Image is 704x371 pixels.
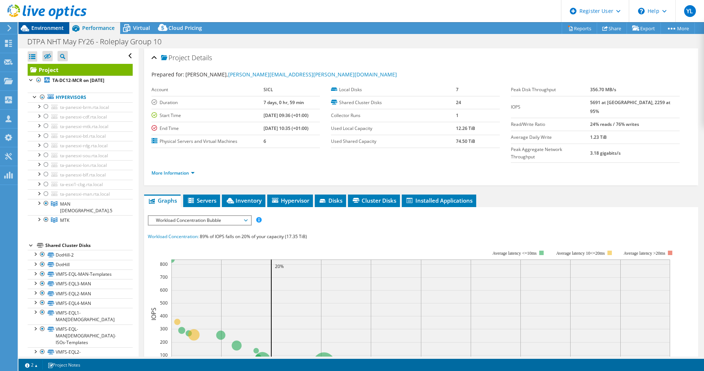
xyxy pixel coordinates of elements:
[28,76,133,85] a: TA-DC12-MCR on [DATE]
[160,326,168,332] text: 300
[264,86,273,93] b: SICL
[28,160,133,170] a: ta-panesxi-lon.rta.local
[623,251,665,256] text: Average latency >20ms
[492,251,537,256] tspan: Average latency <=10ms
[28,189,133,199] a: ta-panesxi-man.rta.local
[271,197,309,204] span: Hypervisor
[226,197,262,204] span: Inventory
[28,180,133,189] a: ta-esxi1-cbg.rta.local
[28,64,133,76] a: Project
[352,197,396,204] span: Cluster Disks
[590,86,616,93] b: 356.70 MB/s
[331,99,456,106] label: Shared Cluster Disks
[511,146,590,161] label: Peak Aggregate Network Throughput
[187,197,216,204] span: Servers
[151,86,264,93] label: Account
[151,170,195,176] a: More Information
[28,260,133,269] a: DotHill
[160,274,168,280] text: 700
[60,133,106,139] span: ta-panesxi-btl.rta.local
[405,197,473,204] span: Installed Applications
[152,216,247,225] span: Workload Concentration Bubble
[28,93,133,102] a: Hypervisors
[627,23,661,34] a: Export
[52,77,104,83] b: TA-DC12-MCR on [DATE]
[331,112,456,119] label: Collector Runs
[684,5,696,17] span: YL
[82,24,115,31] span: Performance
[160,287,168,293] text: 600
[28,298,133,308] a: VMFS-EQL4-MAN
[511,134,590,141] label: Average Daily Write
[185,71,397,78] span: [PERSON_NAME],
[151,112,264,119] label: Start Time
[160,313,168,319] text: 400
[160,261,168,267] text: 800
[638,8,645,14] svg: \n
[264,125,309,131] b: [DATE] 10:35 (+01:00)
[60,152,108,159] span: ta-panesxi-sou.rta.local
[60,104,109,110] span: ta-panesxi-brm.rta.local
[60,191,110,197] span: ta-panesxi-man.rta.local
[264,99,304,106] b: 7 days, 0 hr, 59 min
[31,24,64,31] span: Environment
[160,352,168,358] text: 100
[562,23,597,34] a: Reports
[456,125,475,131] b: 12.26 TiB
[60,217,69,223] span: MTK
[590,134,607,140] b: 1.23 TiB
[45,241,133,250] div: Shared Cluster Disks
[151,71,184,78] label: Prepared for:
[60,201,112,214] span: MAN [DEMOGRAPHIC_DATA].5
[28,250,133,260] a: DotHill-2
[28,141,133,151] a: ta-panesxi-rdg.rta.local
[60,123,108,130] span: ta-panesxi-mtk.rta.local
[160,339,168,345] text: 200
[331,138,456,145] label: Used Shared Capacity
[28,199,133,215] a: MAN 6.5
[456,99,461,106] b: 24
[60,114,107,120] span: ta-panesxi-cdf.rta.local
[590,99,670,114] b: 5691 at [GEOGRAPHIC_DATA], 2259 at 95%
[28,289,133,298] a: VMFS-EQL2-MAN
[28,131,133,141] a: ta-panesxi-btl.rta.local
[168,24,202,31] span: Cloud Pricing
[60,142,108,149] span: ta-panesxi-rdg.rta.local
[318,197,342,204] span: Disks
[150,307,158,320] text: IOPS
[28,102,133,112] a: ta-panesxi-brm.rta.local
[28,121,133,131] a: ta-panesxi-mtk.rta.local
[151,99,264,106] label: Duration
[148,197,177,204] span: Graphs
[264,112,309,118] b: [DATE] 09:36 (+01:00)
[28,151,133,160] a: ta-panesxi-sou.rta.local
[264,138,266,144] b: 6
[597,23,627,34] a: Share
[60,181,103,188] span: ta-esxi1-cbg.rta.local
[28,170,133,179] a: ta-panesxi-blf.rta.local
[192,53,212,62] span: Details
[148,233,199,240] span: Workload Concentration:
[60,162,107,168] span: ta-panesxi-lon.rta.local
[20,360,43,370] a: 2
[331,86,456,93] label: Local Disks
[28,347,133,364] a: VMFS-EQL2-MAN[DEMOGRAPHIC_DATA]
[228,71,397,78] a: [PERSON_NAME][EMAIL_ADDRESS][PERSON_NAME][DOMAIN_NAME]
[28,324,133,347] a: VMFS-EQL-MAN[DEMOGRAPHIC_DATA]-ISOs-Templates
[275,263,284,269] text: 20%
[28,279,133,289] a: VMFS-EQL3-MAN
[456,138,475,144] b: 74.50 TiB
[24,38,173,46] h1: DTPA NHT May FY26 - Roleplay Group 10
[456,112,459,118] b: 1
[511,86,590,93] label: Peak Disk Throughput
[511,121,590,128] label: Read/Write Ratio
[160,300,168,306] text: 500
[590,121,639,127] b: 24% reads / 76% writes
[42,360,86,370] a: Project Notes
[28,112,133,121] a: ta-panesxi-cdf.rta.local
[28,269,133,279] a: VMFS-EQL-MAN-Templates
[60,172,106,178] span: ta-panesxi-blf.rta.local
[161,54,190,62] span: Project
[200,233,307,240] span: 89% of IOPS falls on 20% of your capacity (17.35 TiB)
[511,103,590,111] label: IOPS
